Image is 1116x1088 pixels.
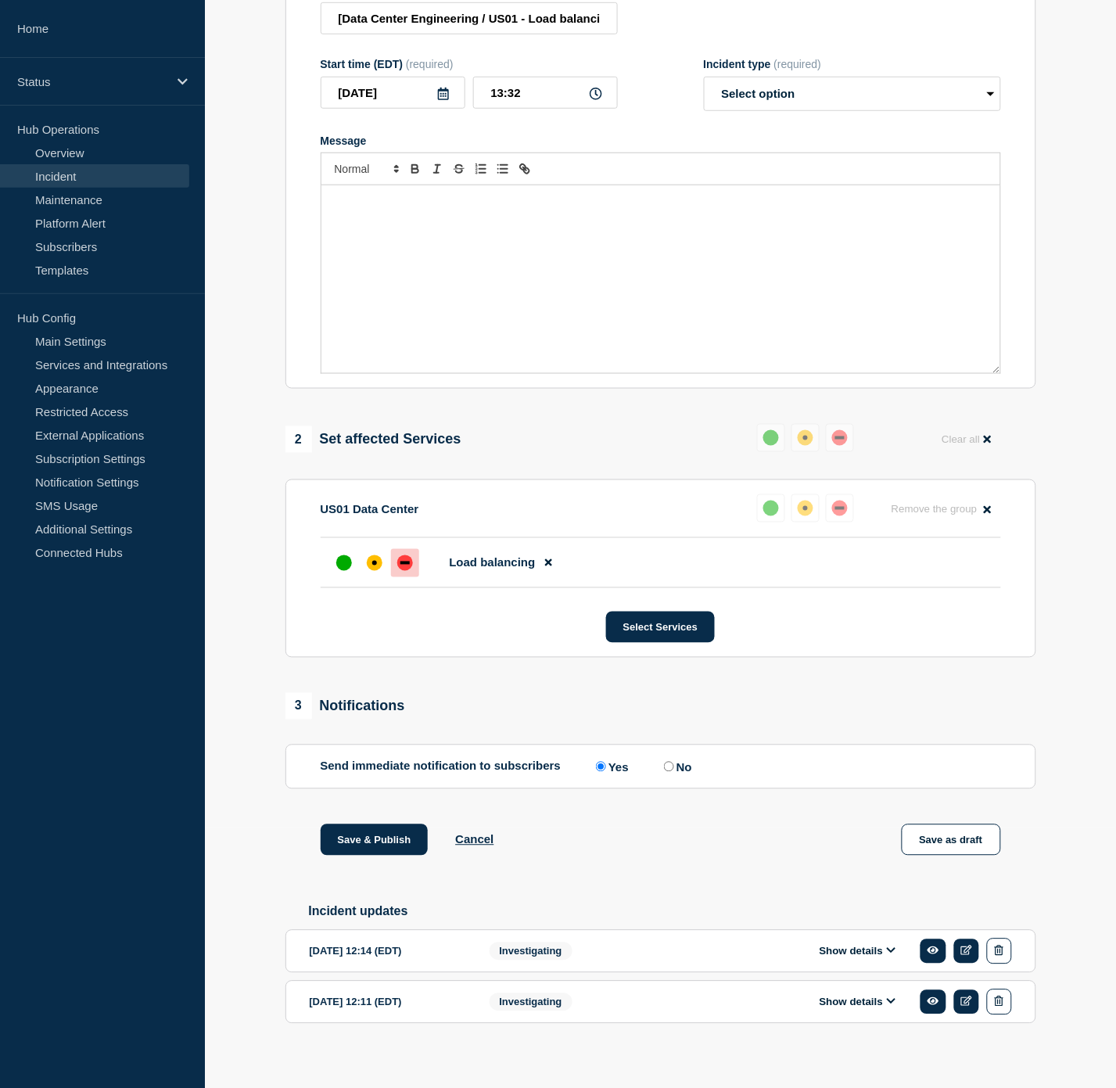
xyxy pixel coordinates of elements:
[321,824,429,856] button: Save & Publish
[473,77,618,109] input: HH:MM
[774,58,822,70] span: (required)
[321,77,465,109] input: YYYY-MM-DD
[328,160,404,178] span: Font size
[664,762,674,772] input: No
[404,160,426,178] button: Toggle bold text
[514,160,536,178] button: Toggle link
[397,555,413,571] div: down
[832,501,848,516] div: down
[426,160,448,178] button: Toggle italic text
[932,424,1000,454] button: Clear all
[310,989,466,1015] div: [DATE] 12:11 (EDT)
[17,75,167,88] p: Status
[406,58,454,70] span: (required)
[757,424,785,452] button: up
[704,58,1001,70] div: Incident type
[763,501,779,516] div: up
[798,501,813,516] div: affected
[321,58,618,70] div: Start time (EDT)
[757,494,785,522] button: up
[832,430,848,446] div: down
[367,555,382,571] div: affected
[902,824,1001,856] button: Save as draft
[448,160,470,178] button: Toggle strikethrough text
[309,905,1036,919] h2: Incident updates
[321,759,1001,774] div: Send immediate notification to subscribers
[704,77,1001,111] select: Incident type
[470,160,492,178] button: Toggle ordered list
[450,556,536,569] span: Load balancing
[763,430,779,446] div: up
[815,945,901,958] button: Show details
[492,160,514,178] button: Toggle bulleted list
[596,762,606,772] input: Yes
[490,943,572,961] span: Investigating
[321,185,1000,373] div: Message
[592,759,629,774] label: Yes
[826,494,854,522] button: down
[285,693,405,720] div: Notifications
[826,424,854,452] button: down
[455,833,493,846] button: Cancel
[336,555,352,571] div: up
[892,504,978,515] span: Remove the group
[882,494,1001,525] button: Remove the group
[798,430,813,446] div: affected
[606,612,715,643] button: Select Services
[285,426,312,453] span: 2
[321,503,419,516] p: US01 Data Center
[791,494,820,522] button: affected
[321,135,1001,147] div: Message
[321,2,618,34] input: Title
[490,993,572,1011] span: Investigating
[285,693,312,720] span: 3
[815,996,901,1009] button: Show details
[285,426,461,453] div: Set affected Services
[321,759,562,774] p: Send immediate notification to subscribers
[310,939,466,964] div: [DATE] 12:14 (EDT)
[791,424,820,452] button: affected
[660,759,692,774] label: No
